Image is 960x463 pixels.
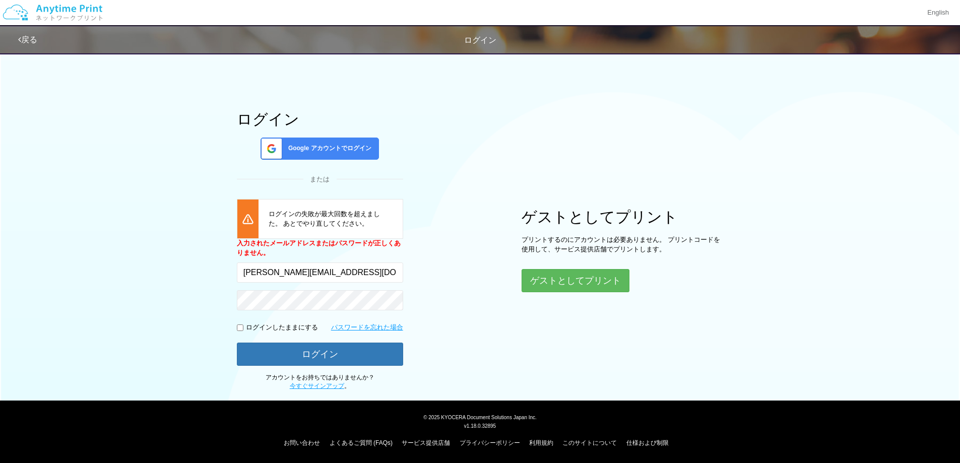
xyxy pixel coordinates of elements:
[290,382,344,389] a: 今すぐサインアップ
[522,209,723,225] h1: ゲストとしてプリント
[237,373,403,390] p: アカウントをお持ちではありませんか？
[464,423,496,429] span: v1.18.0.32895
[529,439,553,446] a: 利用規約
[290,382,350,389] span: 。
[246,323,318,333] p: ログインしたままにする
[330,439,393,446] a: よくあるご質問 (FAQs)
[237,239,401,256] b: 入力されたメールアドレスまたはパスワードが正しくありません。
[423,414,537,420] span: © 2025 KYOCERA Document Solutions Japan Inc.
[284,144,371,153] span: Google アカウントでログイン
[259,200,403,238] div: ログインの失敗が最大回数を超えました。 あとでやり直してください。
[522,269,629,292] button: ゲストとしてプリント
[18,35,37,44] a: 戻る
[460,439,520,446] a: プライバシーポリシー
[522,235,723,254] p: プリントするのにアカウントは必要ありません。 プリントコードを使用して、サービス提供店舗でプリントします。
[237,111,403,127] h1: ログイン
[626,439,669,446] a: 仕様および制限
[402,439,450,446] a: サービス提供店舗
[237,209,259,229] img: icn_error.png
[237,262,403,283] input: メールアドレス
[284,439,320,446] a: お問い合わせ
[237,343,403,366] button: ログイン
[464,36,496,44] span: ログイン
[237,175,403,184] div: または
[331,323,403,333] a: パスワードを忘れた場合
[562,439,617,446] a: このサイトについて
